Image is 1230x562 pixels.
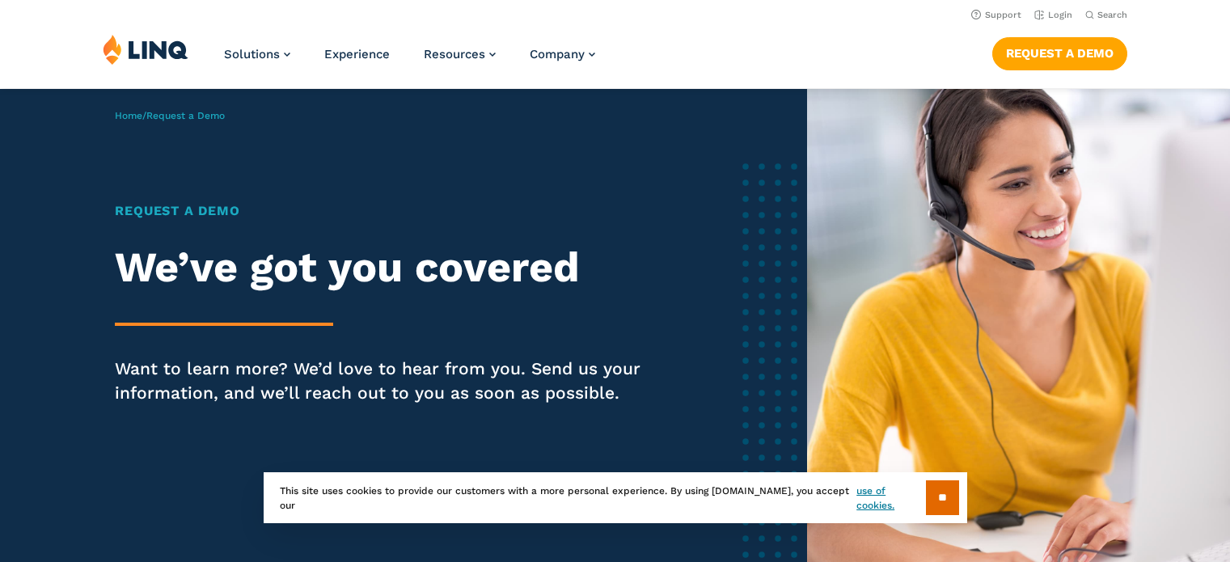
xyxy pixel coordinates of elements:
[103,34,188,65] img: LINQ | K‑12 Software
[1085,9,1127,21] button: Open Search Bar
[115,243,660,292] h2: We’ve got you covered
[224,34,595,87] nav: Primary Navigation
[530,47,585,61] span: Company
[992,37,1127,70] a: Request a Demo
[264,472,967,523] div: This site uses cookies to provide our customers with a more personal experience. By using [DOMAIN...
[424,47,485,61] span: Resources
[146,110,225,121] span: Request a Demo
[971,10,1021,20] a: Support
[115,110,225,121] span: /
[324,47,390,61] a: Experience
[424,47,496,61] a: Resources
[530,47,595,61] a: Company
[1097,10,1127,20] span: Search
[115,110,142,121] a: Home
[115,201,660,221] h1: Request a Demo
[992,34,1127,70] nav: Button Navigation
[856,484,925,513] a: use of cookies.
[115,357,660,405] p: Want to learn more? We’d love to hear from you. Send us your information, and we’ll reach out to ...
[224,47,290,61] a: Solutions
[224,47,280,61] span: Solutions
[1034,10,1072,20] a: Login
